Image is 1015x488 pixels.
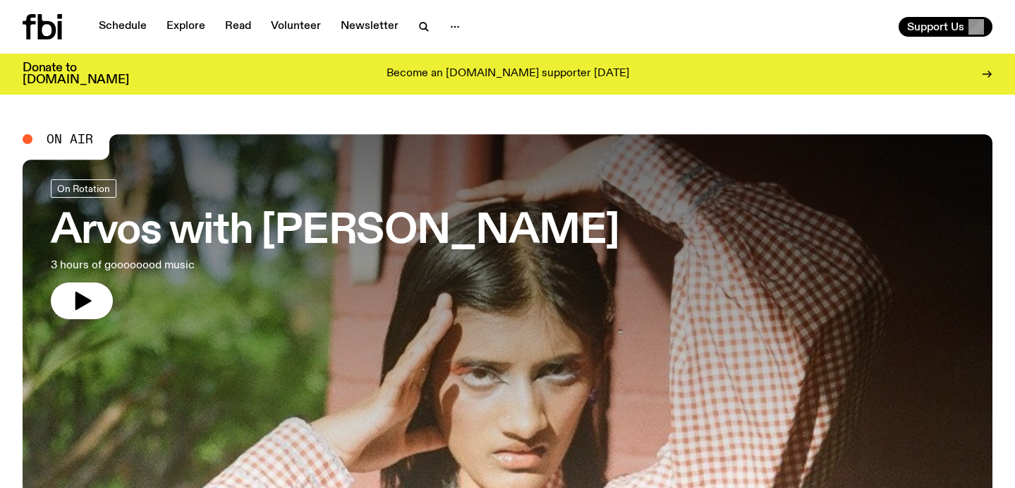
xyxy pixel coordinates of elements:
h3: Arvos with [PERSON_NAME] [51,212,619,251]
a: Explore [158,17,214,37]
span: On Rotation [57,183,110,194]
a: Arvos with [PERSON_NAME]3 hours of goooooood music [51,179,619,319]
a: On Rotation [51,179,116,198]
span: On Air [47,133,93,145]
h3: Donate to [DOMAIN_NAME] [23,62,129,86]
a: Read [217,17,260,37]
button: Support Us [899,17,992,37]
p: Become an [DOMAIN_NAME] supporter [DATE] [387,68,629,81]
a: Volunteer [262,17,329,37]
span: Support Us [907,20,964,33]
a: Newsletter [332,17,407,37]
a: Schedule [90,17,155,37]
p: 3 hours of goooooood music [51,257,412,274]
